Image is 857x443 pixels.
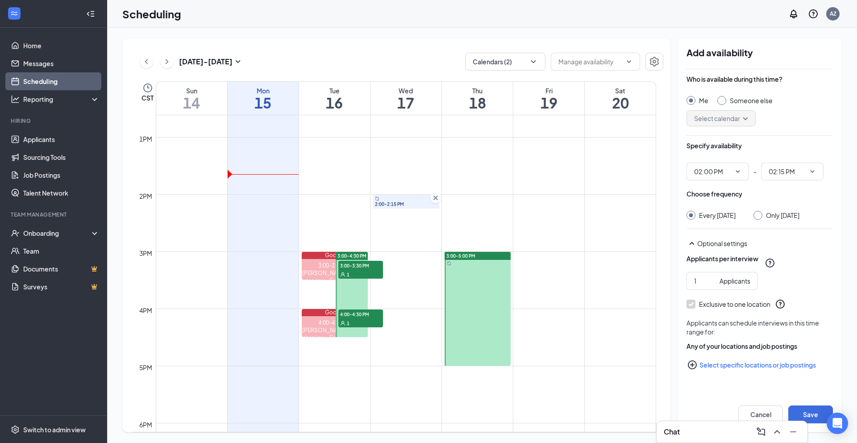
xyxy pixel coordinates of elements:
[734,168,741,175] svg: ChevronDown
[338,261,383,270] span: 3:00-3:30 PM
[162,56,171,67] svg: ChevronRight
[137,305,154,315] div: 4pm
[686,189,742,198] div: Choose frequency
[772,426,782,437] svg: ChevronUp
[375,201,437,207] span: 2:00-2:15 PM
[699,211,736,220] div: Every [DATE]
[699,300,770,309] div: Exclusive to one location
[23,148,100,166] a: Sourcing Tools
[442,82,513,115] a: September 18, 2025
[513,82,584,115] a: September 19, 2025
[809,168,816,175] svg: ChevronDown
[686,318,833,336] div: Applicants can schedule interviews in this time range for:
[11,95,20,104] svg: Analysis
[340,272,345,277] svg: User
[302,319,368,326] div: 4:00-4:30 PM
[23,229,92,238] div: Onboarding
[765,258,775,268] svg: QuestionInfo
[228,82,299,115] a: September 15, 2025
[11,211,98,218] div: Team Management
[302,309,368,316] div: Google
[299,95,370,110] h1: 16
[228,95,299,110] h1: 15
[156,82,227,115] a: September 14, 2025
[788,8,799,19] svg: Notifications
[10,9,19,18] svg: WorkstreamLogo
[11,229,20,238] svg: UserCheck
[370,86,441,95] div: Wed
[697,239,833,248] div: Optional settings
[447,261,451,266] svg: Sync
[156,95,227,110] h1: 14
[137,248,154,258] div: 3pm
[686,47,833,58] h2: Add availability
[766,211,799,220] div: Only [DATE]
[23,95,100,104] div: Reporting
[302,252,368,259] div: Google
[156,86,227,95] div: Sun
[337,253,366,259] span: 3:00-4:30 PM
[529,57,538,66] svg: ChevronDown
[23,54,100,72] a: Messages
[775,299,786,309] svg: QuestionInfo
[23,278,100,296] a: SurveysCrown
[23,242,100,260] a: Team
[122,6,181,21] h1: Scheduling
[23,166,100,184] a: Job Postings
[11,425,20,434] svg: Settings
[446,253,475,259] span: 3:00-5:00 PM
[686,238,833,249] div: Optional settings
[465,53,545,71] button: Calendars (2)ChevronDown
[649,56,660,67] svg: Settings
[770,425,784,439] button: ChevronUp
[160,55,174,68] button: ChevronRight
[23,130,100,148] a: Applicants
[699,96,708,105] div: Me
[233,56,243,67] svg: SmallChevronDown
[625,58,632,65] svg: ChevronDown
[142,56,151,67] svg: ChevronLeft
[23,425,86,434] div: Switch to admin view
[585,82,656,115] a: September 20, 2025
[299,86,370,95] div: Tue
[686,238,697,249] svg: SmallChevronUp
[347,320,349,326] span: 1
[375,196,379,201] svg: Sync
[299,82,370,115] a: September 16, 2025
[786,425,800,439] button: Minimize
[754,425,768,439] button: ComposeMessage
[788,405,833,423] button: Save
[137,191,154,201] div: 2pm
[830,10,836,17] div: AZ
[664,427,680,437] h3: Chat
[645,53,663,71] button: Settings
[686,75,782,84] div: Who is available during this time?
[228,86,299,95] div: Mon
[687,359,698,370] svg: PlusCircle
[585,95,656,110] h1: 20
[431,193,440,202] svg: Cross
[302,262,368,269] div: 3:00-3:30 PM
[179,57,233,67] h3: [DATE] - [DATE]
[686,342,833,351] div: Any of your locations and job postings
[338,309,383,318] span: 4:00-4:30 PM
[686,254,758,263] div: Applicants per interview
[730,96,773,105] div: Someone else
[738,405,783,423] button: Cancel
[442,86,513,95] div: Thu
[86,9,95,18] svg: Collapse
[442,95,513,110] h1: 18
[585,86,656,95] div: Sat
[340,321,345,326] svg: User
[23,37,100,54] a: Home
[808,8,819,19] svg: QuestionInfo
[142,83,153,93] svg: Clock
[513,95,584,110] h1: 19
[23,72,100,90] a: Scheduling
[827,413,848,434] div: Open Intercom Messenger
[137,134,154,144] div: 1pm
[302,269,368,300] div: [PERSON_NAME] (Onsite Interview - Front of House Team Member at [GEOGRAPHIC_DATA])
[720,276,750,286] div: Applicants
[137,363,154,372] div: 5pm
